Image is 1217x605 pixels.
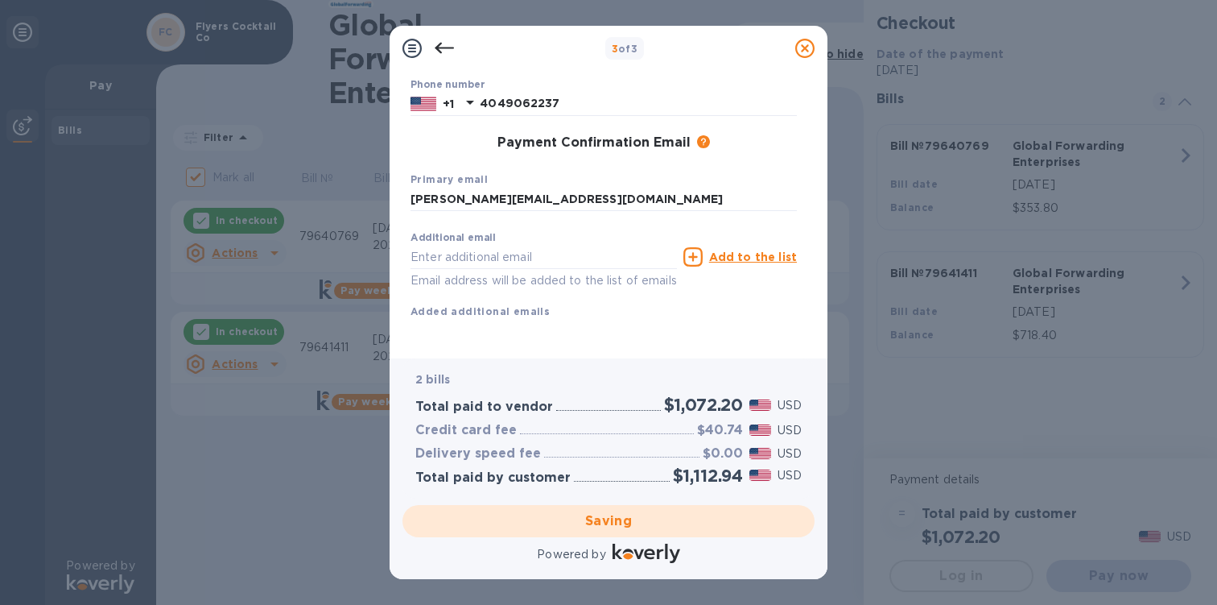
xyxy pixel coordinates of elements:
[415,400,553,415] h3: Total paid to vendor
[749,400,771,411] img: USD
[749,470,771,481] img: USD
[410,81,485,90] label: Phone number
[778,445,802,462] p: USD
[410,305,550,317] b: Added additional emails
[415,470,571,486] h3: Total paid by customer
[537,546,605,563] p: Powered by
[415,423,517,438] h3: Credit card fee
[778,397,802,414] p: USD
[410,188,797,212] input: Enter your primary name
[778,422,802,439] p: USD
[749,448,771,459] img: USD
[410,173,488,185] b: Primary email
[703,446,743,462] h3: $0.00
[613,544,680,563] img: Logo
[612,43,638,55] b: of 3
[410,245,677,269] input: Enter additional email
[410,271,677,290] p: Email address will be added to the list of emails
[673,466,743,486] h2: $1,112.94
[778,467,802,484] p: USD
[664,395,743,415] h2: $1,072.20
[415,446,541,462] h3: Delivery speed fee
[749,425,771,436] img: USD
[410,234,496,243] label: Additional email
[443,96,454,112] p: +1
[480,92,797,116] input: Enter your phone number
[410,95,436,113] img: US
[709,251,797,263] u: Add to the list
[415,373,450,386] b: 2 bills
[612,43,618,55] span: 3
[697,423,743,438] h3: $40.74
[497,135,691,151] h3: Payment Confirmation Email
